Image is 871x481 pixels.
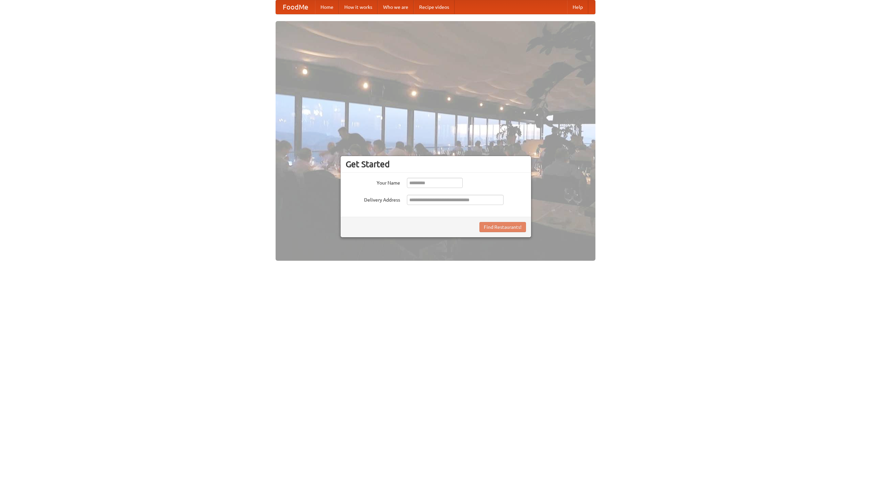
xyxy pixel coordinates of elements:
a: How it works [339,0,378,14]
h3: Get Started [346,159,526,169]
a: Who we are [378,0,414,14]
a: Recipe videos [414,0,455,14]
a: Home [315,0,339,14]
a: Help [567,0,588,14]
label: Delivery Address [346,195,400,203]
button: Find Restaurants! [479,222,526,232]
label: Your Name [346,178,400,186]
a: FoodMe [276,0,315,14]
